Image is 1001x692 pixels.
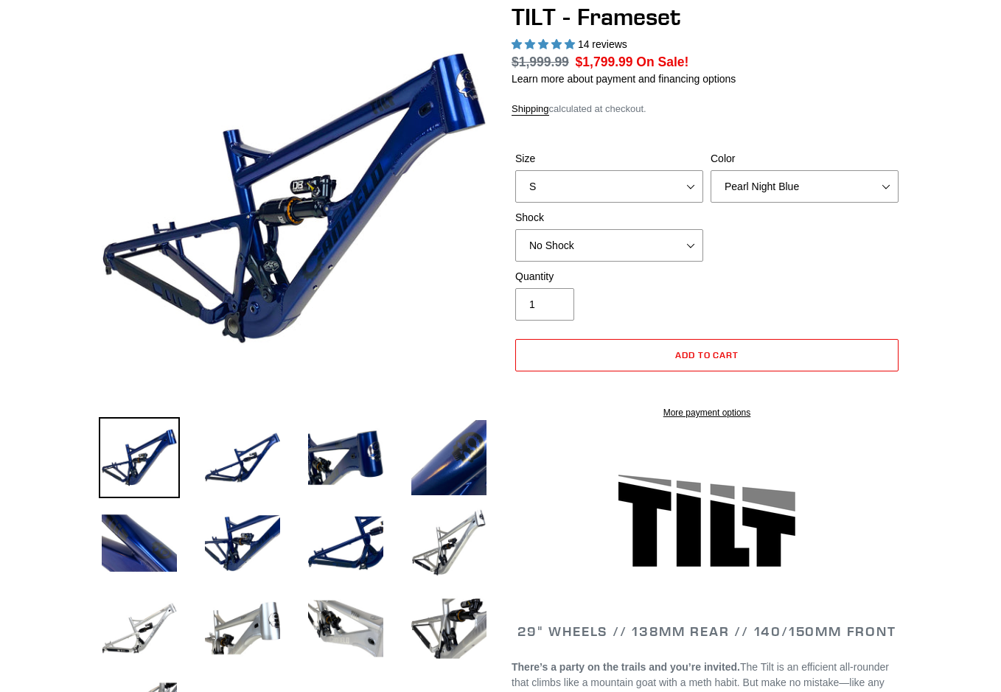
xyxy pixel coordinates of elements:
img: Load image into Gallery viewer, TILT - Frameset [305,503,386,584]
span: Add to cart [675,349,739,360]
b: There’s a party on the trails and you’re invited. [512,661,740,673]
img: Load image into Gallery viewer, TILT - Frameset [408,417,489,498]
div: calculated at checkout. [512,102,902,116]
img: Load image into Gallery viewer, TILT - Frameset [408,503,489,584]
img: Load image into Gallery viewer, TILT - Frameset [305,417,386,498]
span: $1,799.99 [576,55,633,69]
img: Load image into Gallery viewer, TILT - Frameset [305,588,386,669]
span: 14 reviews [578,38,627,50]
span: 29" WHEELS // 138mm REAR // 140/150mm FRONT [517,623,896,640]
img: Load image into Gallery viewer, TILT - Frameset [202,588,283,669]
img: Load image into Gallery viewer, TILT - Frameset [99,417,180,498]
a: More payment options [515,406,899,419]
span: 5.00 stars [512,38,578,50]
label: Shock [515,210,703,226]
s: $1,999.99 [512,55,569,69]
button: Add to cart [515,339,899,371]
label: Quantity [515,269,703,284]
img: Load image into Gallery viewer, TILT - Frameset [99,588,180,669]
img: Load image into Gallery viewer, TILT - Frameset [99,503,180,584]
label: Color [711,151,899,167]
a: Shipping [512,103,549,116]
span: On Sale! [636,52,688,71]
a: Learn more about payment and financing options [512,73,736,85]
img: Load image into Gallery viewer, TILT - Frameset [202,503,283,584]
h1: TILT - Frameset [512,3,902,31]
img: Load image into Gallery viewer, TILT - Frameset [408,588,489,669]
img: Load image into Gallery viewer, TILT - Frameset [202,417,283,498]
label: Size [515,151,703,167]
